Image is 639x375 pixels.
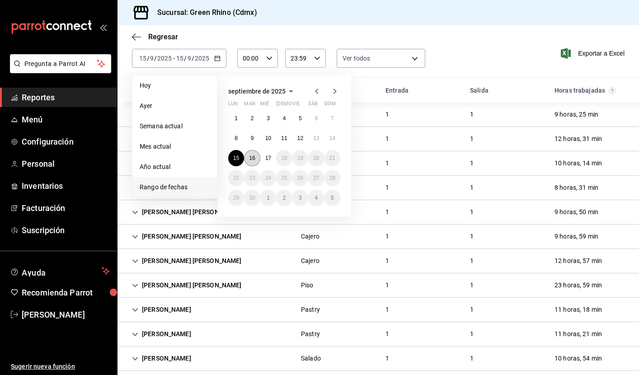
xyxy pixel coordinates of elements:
span: septiembre de 2025 [228,88,286,95]
abbr: 9 de septiembre de 2025 [251,135,254,141]
abbr: 16 de septiembre de 2025 [249,155,255,161]
span: / [184,55,187,62]
abbr: 1 de septiembre de 2025 [235,115,238,122]
div: Cell [463,253,481,269]
span: Configuración [22,136,110,148]
abbr: 7 de septiembre de 2025 [331,115,334,122]
abbr: 1 de octubre de 2025 [267,195,270,201]
button: 7 de septiembre de 2025 [324,110,340,127]
div: Pastry [301,329,320,339]
a: Pregunta a Parrot AI [6,66,111,75]
span: Mes actual [140,142,210,151]
div: Cell [547,131,609,147]
button: 1 de octubre de 2025 [260,190,276,206]
abbr: jueves [276,101,329,110]
button: 17 de septiembre de 2025 [260,150,276,166]
button: 27 de septiembre de 2025 [308,170,324,186]
button: 2 de octubre de 2025 [276,190,292,206]
div: Cell [294,326,327,342]
div: Row [117,249,639,273]
div: Pastry [301,305,320,314]
span: / [154,55,157,62]
div: Cell [125,155,284,172]
div: Cell [463,326,481,342]
button: 21 de septiembre de 2025 [324,150,340,166]
input: -- [176,55,184,62]
div: Cell [294,253,327,269]
div: Cell [378,155,396,172]
div: Salado [301,354,321,363]
button: 28 de septiembre de 2025 [324,170,340,186]
div: Row [117,225,639,249]
div: Cajero [301,256,319,266]
button: 5 de septiembre de 2025 [292,110,308,127]
button: 13 de septiembre de 2025 [308,130,324,146]
div: Cell [547,326,609,342]
div: Cell [125,228,249,245]
div: Cell [463,155,481,172]
div: Cell [463,350,481,367]
div: Cell [125,326,198,342]
input: ---- [157,55,172,62]
span: Sugerir nueva función [11,362,110,371]
input: -- [139,55,147,62]
div: Cell [378,228,396,245]
div: Cell [294,350,328,367]
span: Inventarios [22,180,110,192]
abbr: 6 de septiembre de 2025 [315,115,318,122]
abbr: 10 de septiembre de 2025 [265,135,271,141]
abbr: 27 de septiembre de 2025 [313,175,319,181]
div: Cell [463,106,481,123]
abbr: 3 de septiembre de 2025 [267,115,270,122]
abbr: sábado [308,101,318,110]
abbr: 23 de septiembre de 2025 [249,175,255,181]
div: Cell [547,277,609,294]
button: 3 de octubre de 2025 [292,190,308,206]
div: Cajero [301,232,319,241]
abbr: 24 de septiembre de 2025 [265,175,271,181]
button: septiembre de 2025 [228,86,296,97]
button: 11 de septiembre de 2025 [276,130,292,146]
div: Cell [547,155,609,172]
div: Cell [378,350,396,367]
span: Semana actual [140,122,210,131]
div: Cell [125,131,249,147]
button: Pregunta a Parrot AI [10,54,111,73]
span: Menú [22,113,110,126]
div: Cell [547,106,606,123]
button: 30 de septiembre de 2025 [244,190,260,206]
button: 14 de septiembre de 2025 [324,130,340,146]
button: 24 de septiembre de 2025 [260,170,276,186]
button: 8 de septiembre de 2025 [228,130,244,146]
abbr: 30 de septiembre de 2025 [249,195,255,201]
span: [PERSON_NAME] [22,309,110,321]
div: Cell [547,179,606,196]
div: HeadCell [378,82,463,99]
abbr: 19 de septiembre de 2025 [297,155,303,161]
div: Piso [301,281,314,290]
input: -- [150,55,154,62]
div: Cell [547,204,606,220]
button: 4 de septiembre de 2025 [276,110,292,127]
span: Recomienda Parrot [22,286,110,299]
div: Cell [547,228,606,245]
div: HeadCell [125,82,294,99]
input: ---- [194,55,210,62]
abbr: 11 de septiembre de 2025 [281,135,287,141]
span: Pregunta a Parrot AI [24,59,97,69]
span: Facturación [22,202,110,214]
button: open_drawer_menu [99,23,107,31]
span: - [173,55,175,62]
div: Cell [294,228,327,245]
div: Cell [125,350,198,367]
abbr: 4 de septiembre de 2025 [283,115,286,122]
div: Row [117,298,639,322]
span: Año actual [140,162,210,172]
abbr: 25 de septiembre de 2025 [281,175,287,181]
abbr: 2 de septiembre de 2025 [251,115,254,122]
abbr: 26 de septiembre de 2025 [297,175,303,181]
div: Cell [378,277,396,294]
span: / [192,55,194,62]
div: Cell [294,301,327,318]
button: 4 de octubre de 2025 [308,190,324,206]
